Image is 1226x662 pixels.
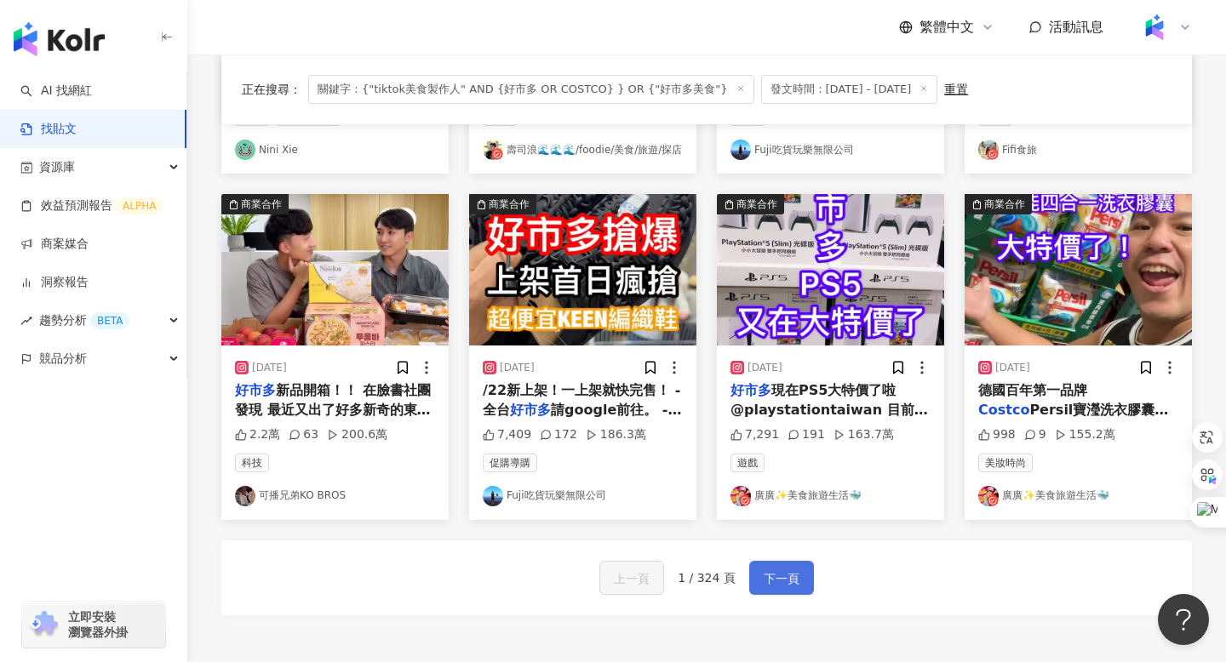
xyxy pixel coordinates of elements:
[235,140,435,160] a: KOL AvatarNini Xie
[540,426,577,443] div: 172
[221,194,449,345] button: 商業合作
[235,140,255,160] img: KOL Avatar
[20,315,32,327] span: rise
[730,486,931,506] a: KOL Avatar廣廣✨美食旅遊生活🐳
[717,194,944,345] button: 商業合作
[978,402,1029,418] mark: Costco
[27,611,60,638] img: chrome extension
[978,454,1033,472] span: 美妝時尚
[235,486,435,506] a: KOL Avatar可播兄弟KO BROS
[39,340,87,378] span: 競品分析
[730,382,771,398] mark: 好市多
[761,75,938,104] span: 發文時間：[DATE] - [DATE]
[242,83,301,96] span: 正在搜尋 ：
[20,121,77,138] a: 找貼文
[483,454,537,472] span: 促購導購
[599,561,664,595] button: 上一頁
[235,486,255,506] img: KOL Avatar
[289,426,318,443] div: 63
[919,18,974,37] span: 繁體中文
[730,454,765,472] span: 遊戲
[978,486,999,506] img: KOL Avatar
[965,194,1192,345] button: 商業合作
[1049,19,1103,35] span: 活動訊息
[978,426,1016,443] div: 998
[483,140,503,160] img: KOL Avatar
[500,361,535,375] div: [DATE]
[730,140,751,160] img: KOL Avatar
[39,301,129,340] span: 趨勢分析
[469,194,696,345] img: post-image
[483,486,503,506] img: KOL Avatar
[483,140,683,160] a: KOL Avatar壽司浪🌊🌊🌊/foodie/美食/旅遊/探店
[1024,426,1046,443] div: 9
[764,568,799,589] span: 下一頁
[978,140,1178,160] a: KOL AvatarFifi食旅
[730,426,779,443] div: 7,291
[749,561,814,595] button: 下一頁
[235,382,276,398] mark: 好市多
[717,194,944,345] img: post-image
[730,140,931,160] a: KOL AvatarFuji吃貨玩樂無限公司
[90,312,129,329] div: BETA
[586,426,646,443] div: 186.3萬
[469,194,696,345] button: 商業合作
[984,196,1025,213] div: 商業合作
[235,382,433,570] span: 新品開箱！！ 在臉書社團發現 最近又出了好多新奇的東東 馬上先來幫各位試吃看看🤩 - 我們的綜合評分： 1.百濟微辣白醬義大利麵 5/5 2.新鮮芒果可麗餅 4/5 3.豪華蟹肉[PERSON_...
[483,382,680,417] span: /22新上架！一上架就快完售！ - 全台
[20,83,92,100] a: searchAI 找網紅
[39,148,75,186] span: 資源庫
[241,196,282,213] div: 商業合作
[68,609,128,640] span: 立即安裝 瀏覽器外掛
[327,426,387,443] div: 200.6萬
[1055,426,1115,443] div: 155.2萬
[221,194,449,345] img: post-image
[978,402,1168,456] span: Persil寶瀅洗衣膠囊現在大特價！ 現在一包直接現折-$120 這產品在
[736,196,777,213] div: 商業合作
[252,361,287,375] div: [DATE]
[1138,11,1171,43] img: Kolr%20app%20icon%20%281%29.png
[978,486,1178,506] a: KOL Avatar廣廣✨美食旅遊生活🐳
[308,75,754,104] span: 關鍵字：{"tiktok美食製作人" AND {好市多 OR COSTCO} } OR {"好市多美食"}
[235,454,269,472] span: 科技
[483,426,531,443] div: 7,409
[748,361,782,375] div: [DATE]
[834,426,894,443] div: 163.7萬
[788,426,825,443] div: 191
[483,402,681,437] span: 請google前往。 - #
[20,236,89,253] a: 商案媒合
[489,196,530,213] div: 商業合作
[20,197,163,214] a: 效益預測報告ALPHA
[510,402,551,418] mark: 好市多
[22,602,165,648] a: chrome extension立即安裝 瀏覽器外掛
[995,361,1030,375] div: [DATE]
[730,382,930,570] span: 現在PS5大特價了啦 @playstationtaiwan 目前現折-1600⚠️ 🌟新款PS5體積減少了30% 🌟光碟版重量減輕了18% 🌟主機護蓋分成四片獨立面板 🌟頂部採用亮面外觀底部則仍...
[965,194,1192,345] img: post-image
[20,274,89,291] a: 洞察報告
[235,426,280,443] div: 2.2萬
[978,382,1087,398] span: 德國百年第一品牌
[483,486,683,506] a: KOL AvatarFuji吃貨玩樂無限公司
[678,571,736,585] span: 1 / 324 頁
[730,486,751,506] img: KOL Avatar
[978,140,999,160] img: KOL Avatar
[1158,594,1209,645] iframe: Help Scout Beacon - Open
[944,83,968,96] div: 重置
[14,22,105,56] img: logo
